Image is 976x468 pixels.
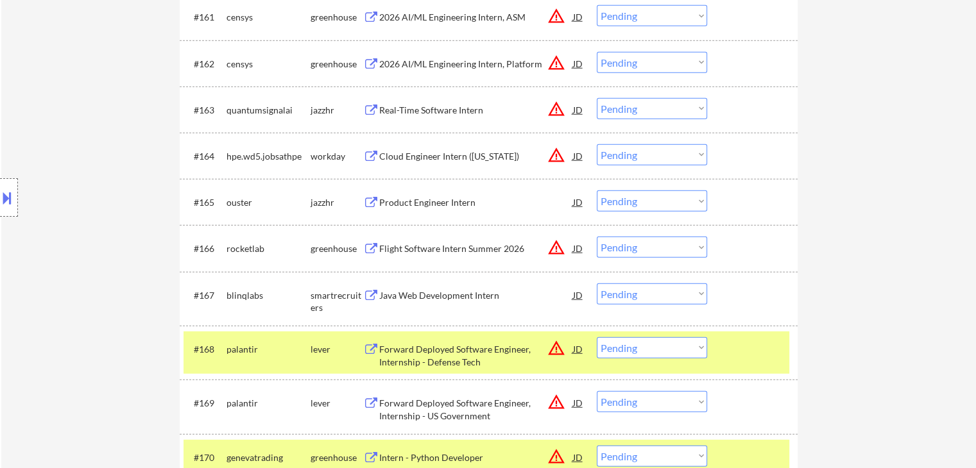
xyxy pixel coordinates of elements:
[311,397,363,410] div: lever
[547,100,565,118] button: warning_amber
[379,58,573,71] div: 2026 AI/ML Engineering Intern, Platform
[311,150,363,163] div: workday
[572,52,585,75] div: JD
[379,397,573,422] div: Forward Deployed Software Engineer, Internship - US Government
[379,150,573,163] div: Cloud Engineer Intern ([US_STATE])
[311,104,363,117] div: jazzhr
[379,196,573,209] div: Product Engineer Intern
[547,447,565,465] button: warning_amber
[547,238,565,256] button: warning_amber
[227,289,311,302] div: blinqlabs
[572,5,585,28] div: JD
[572,391,585,414] div: JD
[379,451,573,464] div: Intern - Python Developer
[311,343,363,356] div: lever
[379,242,573,255] div: Flight Software Intern Summer 2026
[311,196,363,209] div: jazzhr
[379,289,573,302] div: Java Web Development Intern
[227,397,311,410] div: palantir
[194,397,216,410] div: #169
[194,58,216,71] div: #162
[194,343,216,356] div: #168
[547,393,565,411] button: warning_amber
[572,283,585,306] div: JD
[547,7,565,25] button: warning_amber
[547,146,565,164] button: warning_amber
[572,98,585,121] div: JD
[311,451,363,464] div: greenhouse
[227,196,311,209] div: ouster
[227,104,311,117] div: quantumsignalai
[227,58,311,71] div: censys
[572,144,585,167] div: JD
[227,11,311,24] div: censys
[547,54,565,72] button: warning_amber
[379,104,573,117] div: Real-Time Software Intern
[227,242,311,255] div: rocketlab
[311,58,363,71] div: greenhouse
[311,242,363,255] div: greenhouse
[227,150,311,163] div: hpe.wd5.jobsathpe
[194,11,216,24] div: #161
[227,451,311,464] div: genevatrading
[572,237,585,260] div: JD
[194,451,216,464] div: #170
[379,343,573,368] div: Forward Deployed Software Engineer, Internship - Defense Tech
[311,11,363,24] div: greenhouse
[379,11,573,24] div: 2026 AI/ML Engineering Intern, ASM
[311,289,363,314] div: smartrecruiters
[547,339,565,357] button: warning_amber
[572,190,585,213] div: JD
[572,337,585,360] div: JD
[227,343,311,356] div: palantir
